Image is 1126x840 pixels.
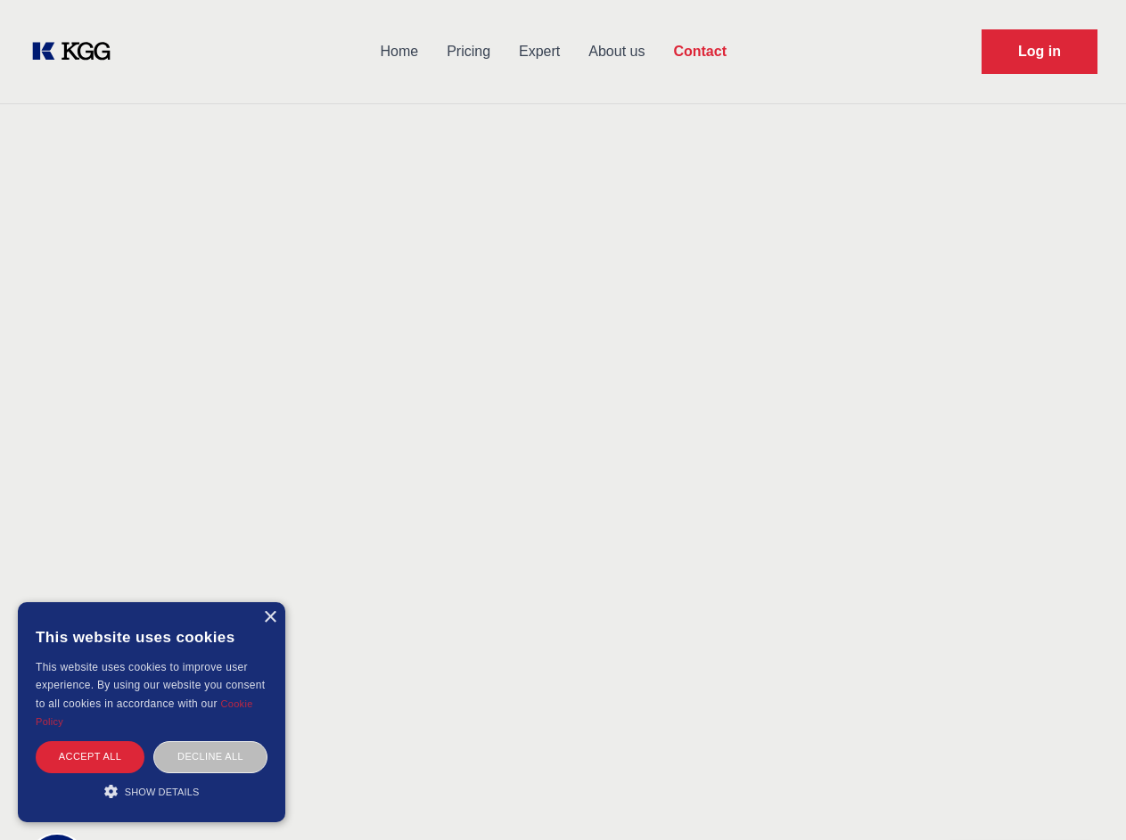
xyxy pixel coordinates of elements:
a: KOL Knowledge Platform: Talk to Key External Experts (KEE) [29,37,125,66]
div: Close [263,611,276,624]
a: Contact [659,29,741,75]
iframe: Chat Widget [1037,754,1126,840]
span: Show details [125,787,200,797]
a: Request Demo [982,29,1097,74]
a: About us [574,29,659,75]
a: Cookie Policy [36,698,253,727]
div: Show details [36,782,267,800]
div: This website uses cookies [36,616,267,658]
a: Home [366,29,432,75]
a: Expert [505,29,574,75]
a: Pricing [432,29,505,75]
div: Accept all [36,741,144,772]
span: This website uses cookies to improve user experience. By using our website you consent to all coo... [36,661,265,710]
div: Decline all [153,741,267,772]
